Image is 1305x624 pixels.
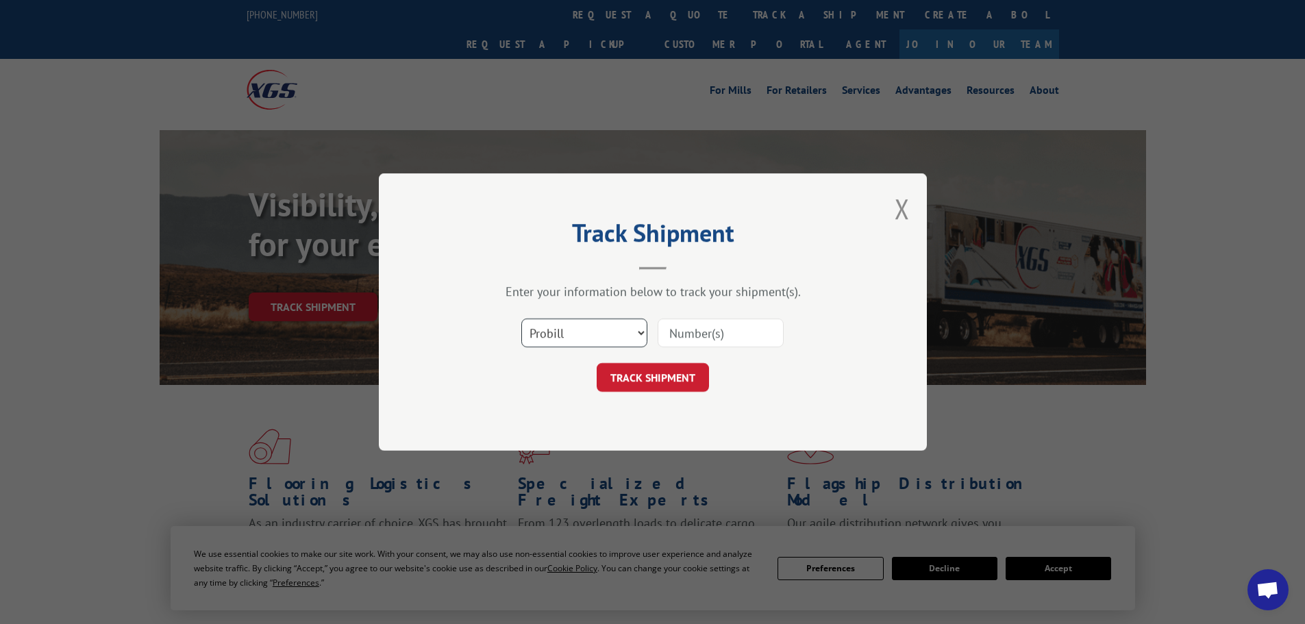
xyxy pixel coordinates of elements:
[658,319,784,347] input: Number(s)
[1247,569,1289,610] div: Open chat
[895,190,910,227] button: Close modal
[447,223,858,249] h2: Track Shipment
[597,363,709,392] button: TRACK SHIPMENT
[447,284,858,299] div: Enter your information below to track your shipment(s).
